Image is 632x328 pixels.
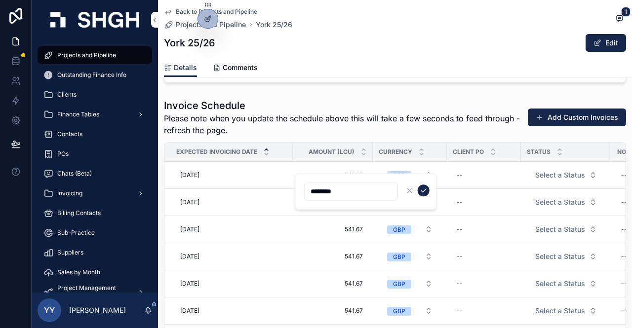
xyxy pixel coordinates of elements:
span: Expected Invoicing Date [176,148,257,156]
span: 541.67 [303,225,363,233]
h1: Invoice Schedule [164,99,532,112]
button: Select Button [379,275,440,292]
div: -- [457,280,463,288]
div: -- [457,225,463,233]
a: Back to Projects and Pipeline [164,8,257,16]
span: Outstanding Finance Info [57,71,126,79]
button: 1 [613,13,626,25]
a: Invoicing [38,184,152,202]
button: Select Button [527,248,605,265]
span: 541.67 [303,253,363,260]
div: GBP [393,253,405,261]
span: [DATE] [180,307,199,315]
a: Suppliers [38,244,152,261]
div: GBP [393,171,405,180]
button: Select Button [527,220,605,238]
span: Contacts [57,130,82,138]
button: Select Button [527,275,605,292]
span: 1 [621,7,631,17]
span: [DATE] [180,198,199,206]
span: Projects and Pipeline [176,20,246,30]
a: Chats (Beta) [38,165,152,182]
p: [PERSON_NAME] [69,305,126,315]
div: -- [621,198,627,206]
a: York 25/26 [256,20,292,30]
span: Select a Status [535,306,585,316]
span: Currency [379,148,412,156]
button: Select Button [379,248,440,265]
button: Select Button [527,166,605,184]
h1: York 25/26 [164,36,215,50]
span: Comments [223,63,258,73]
a: Contacts [38,125,152,143]
span: Finance Tables [57,110,99,118]
a: Details [164,59,197,77]
span: YY [44,304,55,316]
span: Project Management (beta) [57,284,129,300]
div: -- [457,253,463,260]
span: Sales by Month [57,268,100,276]
span: Select a Status [535,252,585,261]
button: Select Button [527,193,605,211]
span: 541.67 [303,171,363,179]
a: Sub-Practice [38,224,152,242]
button: Add Custom Invoices [528,109,626,126]
a: Comments [213,59,258,78]
button: Select Button [379,302,440,320]
span: Select a Status [535,279,585,289]
div: -- [457,171,463,179]
span: Clients [57,91,77,99]
div: -- [621,225,627,233]
div: -- [621,171,627,179]
span: Billing Contacts [57,209,101,217]
div: -- [621,307,627,315]
a: Clients [38,86,152,104]
div: scrollable content [32,39,158,292]
a: Finance Tables [38,106,152,123]
a: Billing Contacts [38,204,152,222]
span: Back to Projects and Pipeline [176,8,257,16]
a: Project Management (beta) [38,283,152,301]
a: Outstanding Finance Info [38,66,152,84]
span: POs [57,150,69,158]
span: Invoicing [57,189,82,197]
span: 541.67 [303,280,363,288]
span: Select a Status [535,170,585,180]
div: GBP [393,280,405,289]
a: Projects and Pipeline [164,20,246,30]
span: 541.67 [303,307,363,315]
a: POs [38,145,152,163]
span: Client PO [453,148,484,156]
span: [DATE] [180,253,199,260]
span: Select a Status [535,197,585,207]
div: -- [457,198,463,206]
span: Amount (LCU) [309,148,355,156]
div: -- [457,307,463,315]
span: Details [174,63,197,73]
img: App logo [50,12,139,28]
div: -- [621,280,627,288]
button: Select Button [379,220,440,238]
span: Projects and Pipeline [57,51,116,59]
span: Select a Status [535,224,585,234]
a: Projects and Pipeline [38,46,152,64]
span: Suppliers [57,249,83,256]
button: Select Button [379,166,440,184]
span: [DATE] [180,225,199,233]
div: -- [621,253,627,260]
div: GBP [393,225,405,234]
span: Status [527,148,551,156]
span: [DATE] [180,280,199,288]
div: GBP [393,307,405,316]
button: Edit [586,34,626,52]
span: Chats (Beta) [57,170,92,178]
a: Sales by Month [38,263,152,281]
span: Please note when you update the schedule above this will take a few seconds to feed through - ref... [164,112,532,136]
button: Select Button [527,302,605,320]
span: [DATE] [180,171,199,179]
span: Sub-Practice [57,229,95,237]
